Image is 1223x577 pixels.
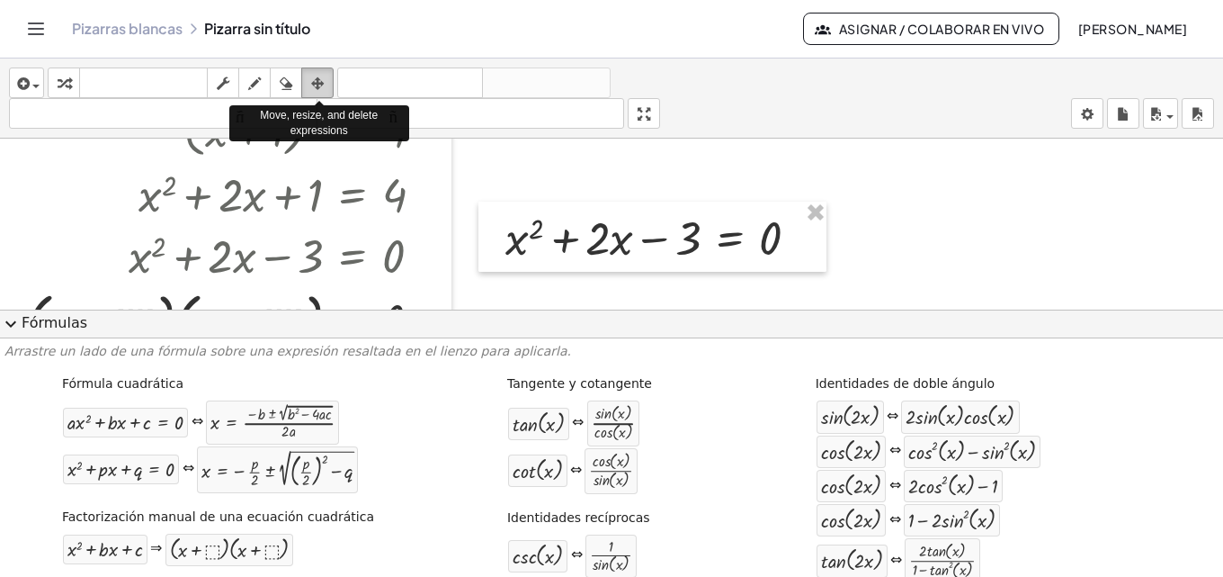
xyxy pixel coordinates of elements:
button: Asignar / Colaborar en vivo [803,13,1059,45]
font: Pizarras blancas [72,19,183,38]
font: Fórmula cuadrática [62,376,183,391]
font: Asignar / Colaborar en vivo [839,21,1044,37]
font: ⇔ [887,405,898,428]
font: Arrastre un lado de una fórmula sobre una expresión resaltada en el lienzo para aplicarla. [4,344,571,358]
font: ⇔ [889,474,901,497]
font: deshacer [342,75,478,92]
button: teclado [79,68,208,98]
button: tamaño_del_formato [317,98,625,129]
button: deshacer [337,68,483,98]
font: ⇔ [183,457,194,480]
font: ⇔ [192,410,203,433]
font: Fórmulas [22,314,87,331]
font: tamaño_del_formato [321,105,620,122]
font: ⇔ [571,544,583,566]
a: Pizarras blancas [72,20,183,38]
font: ⇔ [570,459,582,482]
font: Tangente y cotangente [507,376,652,391]
font: Identidades recíprocas [507,510,650,525]
font: ⇔ [889,509,901,531]
font: ⇒ [150,537,162,560]
font: ⇔ [889,439,901,462]
font: ⇔ [572,411,584,434]
button: tamaño_del_formato [9,98,317,129]
font: tamaño_del_formato [13,105,313,122]
font: Factorización manual de una ecuación cuadrática [62,509,374,524]
font: teclado [84,75,203,92]
font: [PERSON_NAME] [1078,21,1187,37]
button: Cambiar navegación [22,14,50,43]
button: [PERSON_NAME] [1063,13,1201,45]
font: ⇔ [890,549,902,572]
button: rehacer [482,68,611,98]
div: Move, resize, and delete expressions [229,105,409,141]
font: rehacer [487,75,606,92]
font: Identidades de doble ángulo [816,376,995,391]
